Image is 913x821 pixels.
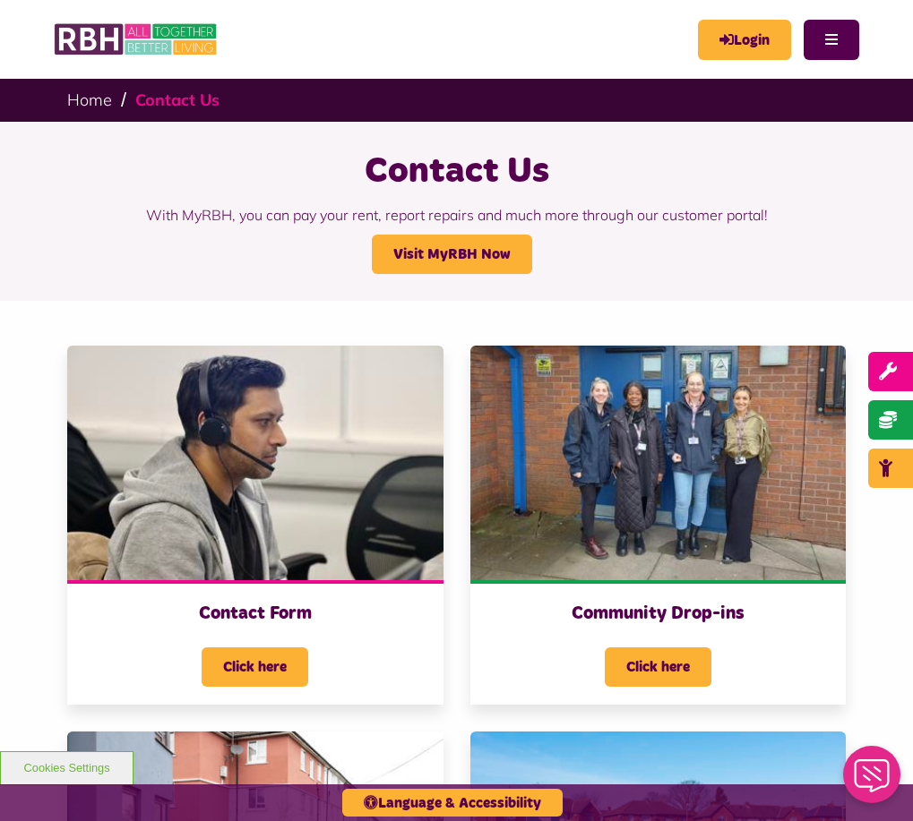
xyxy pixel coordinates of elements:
h3: Community Drop-ins [488,602,829,625]
a: Contact Us [135,90,220,110]
h1: Contact Us [22,149,891,195]
img: Heywood Drop In 2024 [470,346,847,580]
p: With MyRBH, you can pay your rent, report repairs and much more through our customer portal! [22,195,891,235]
a: Home [67,90,112,110]
h3: Contact Form [85,602,426,625]
a: Community Drop-ins Click here [470,346,847,705]
span: Click here [605,647,711,687]
span: Click here [202,647,308,687]
img: RBH [54,18,220,61]
button: Language & Accessibility [342,789,563,817]
img: Contact Centre February 2024 (4) [67,346,444,580]
a: MyRBH [698,20,791,60]
button: Navigation [804,20,859,60]
a: Visit MyRBH Now [372,235,532,274]
a: Contact Form Click here [67,346,444,705]
iframe: Netcall Web Assistant for live chat [832,740,913,821]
